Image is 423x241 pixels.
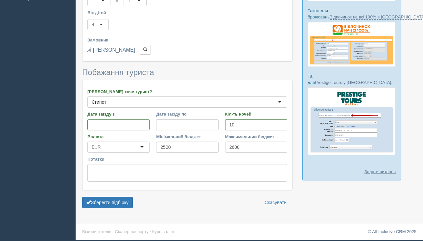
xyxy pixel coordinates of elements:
p: Та для : [308,73,396,86]
div: Єгипет [92,99,106,105]
label: Валюта [87,134,150,140]
label: Дата заїзду з [87,111,150,117]
label: [PERSON_NAME] хоче турист? [87,89,287,95]
button: Зберегти підбірку [82,197,133,208]
label: Мінімальний бюджет [156,134,218,140]
img: prestige-tours-booking-form-crm-for-travel-agents.png [308,87,396,155]
label: Максимальний бюджет [225,134,287,140]
span: Побажання туриста [82,68,154,77]
a: Курс валют [152,229,175,234]
label: Нотатки [87,156,287,162]
div: EUR [92,144,101,150]
a: © All-Inclusive CRM 2025 [368,229,416,234]
a: Візитки готелів [82,229,111,234]
a: Задати питання [364,169,396,175]
label: Дата заїзду по [156,111,218,117]
label: Вік дітей [87,10,287,16]
span: · [112,229,114,234]
div: 4 [92,21,94,28]
a: Сканер паспорту [115,229,149,234]
label: Замовник [87,37,287,43]
a: Скасувати [260,197,291,208]
a: Prestige Tours у [GEOGRAPHIC_DATA] [315,80,391,85]
label: Кіл-ть ночей [225,111,287,117]
a: [PERSON_NAME] [93,47,135,53]
p: Також для бронювань : [308,8,396,20]
img: otdihnavse100--%D1%84%D0%BE%D1%80%D0%BC%D0%B0-%D0%B1%D1%80%D0%BE%D0%BD%D0%B8%D1%80%D0%BE%D0%B2%D0... [308,22,396,67]
input: 7-10 або 7,10,14 [225,119,287,130]
span: · [150,229,151,234]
